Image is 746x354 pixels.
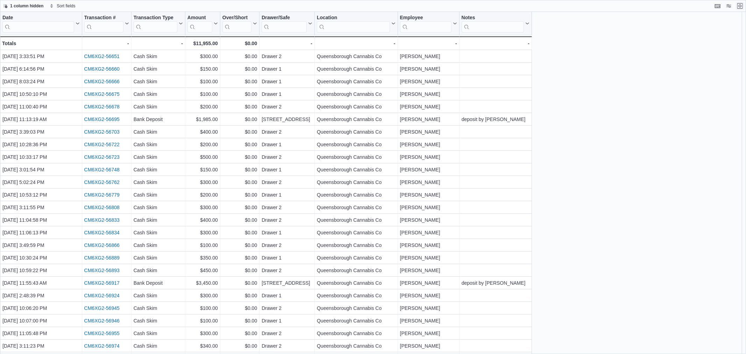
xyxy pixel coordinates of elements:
div: deposit by [PERSON_NAME] [462,279,530,287]
div: $100.00 [187,77,218,86]
button: Sort fields [47,2,78,10]
a: CM6XG2-56762 [84,179,120,185]
div: [PERSON_NAME] [400,191,457,199]
div: [DATE] 2:48:39 PM [2,291,80,300]
div: [DATE] 8:03:24 PM [2,77,80,86]
div: Cash Skim [134,342,183,350]
div: [DATE] 11:06:13 PM [2,228,80,237]
div: [DATE] 3:39:03 PM [2,128,80,136]
div: $100.00 [187,90,218,98]
div: $400.00 [187,216,218,224]
div: $0.00 [222,329,257,338]
div: Queensborough Cannabis Co [317,291,396,300]
div: Cash Skim [134,266,183,275]
div: [PERSON_NAME] [400,266,457,275]
button: Transaction # [84,15,129,33]
div: Queensborough Cannabis Co [317,241,396,249]
div: $0.00 [222,128,257,136]
button: Drawer/Safe [262,15,312,33]
div: [DATE] 3:01:54 PM [2,165,80,174]
div: $200.00 [187,191,218,199]
div: Queensborough Cannabis Co [317,153,396,161]
div: $0.00 [222,304,257,312]
div: [DATE] 3:11:23 PM [2,342,80,350]
a: CM6XG2-56924 [84,293,120,298]
div: $0.00 [222,52,257,61]
div: [STREET_ADDRESS] [262,279,312,287]
span: 1 column hidden [10,3,43,9]
div: [PERSON_NAME] [400,140,457,149]
div: Cash Skim [134,102,183,111]
div: Queensborough Cannabis Co [317,165,396,174]
div: $11,955.00 [187,39,218,48]
div: Cash Skim [134,77,183,86]
div: $100.00 [187,241,218,249]
div: Cash Skim [134,140,183,149]
div: - [317,39,396,48]
div: Queensborough Cannabis Co [317,342,396,350]
button: Amount [187,15,218,33]
div: Transaction # [84,15,123,21]
a: CM6XG2-56974 [84,343,120,349]
a: CM6XG2-56651 [84,54,120,59]
div: Transaction Type [134,15,177,33]
button: Date [2,15,80,33]
div: [DATE] 10:50:10 PM [2,90,80,98]
div: Drawer 1 [262,65,312,73]
a: CM6XG2-56833 [84,217,120,223]
div: $0.00 [222,241,257,249]
div: $350.00 [187,254,218,262]
div: Drawer 2 [262,329,312,338]
div: Queensborough Cannabis Co [317,216,396,224]
div: $0.00 [222,266,257,275]
div: - [262,39,312,48]
div: Queensborough Cannabis Co [317,128,396,136]
div: $0.00 [222,191,257,199]
div: Drawer 2 [262,153,312,161]
div: Drawer 2 [262,304,312,312]
div: $0.00 [222,140,257,149]
div: $0.00 [222,153,257,161]
div: [DATE] 11:13:19 AM [2,115,80,123]
div: [PERSON_NAME] [400,317,457,325]
div: Cash Skim [134,52,183,61]
div: [PERSON_NAME] [400,203,457,212]
div: [DATE] 6:14:56 PM [2,65,80,73]
div: $1,985.00 [187,115,218,123]
div: Queensborough Cannabis Co [317,65,396,73]
div: $300.00 [187,228,218,237]
div: Drawer 2 [262,52,312,61]
div: [DATE] 10:30:24 PM [2,254,80,262]
div: Queensborough Cannabis Co [317,102,396,111]
div: Transaction # URL [84,15,123,33]
div: Drawer 1 [262,317,312,325]
div: Amount [187,15,212,33]
button: 1 column hidden [0,2,46,10]
div: Amount [187,15,212,21]
div: Drawer 2 [262,102,312,111]
div: [PERSON_NAME] [400,178,457,186]
div: Totals [2,39,80,48]
div: [DATE] 3:49:59 PM [2,241,80,249]
button: Exit fullscreen [736,2,744,10]
div: [PERSON_NAME] [400,228,457,237]
div: Cash Skim [134,291,183,300]
div: $200.00 [187,102,218,111]
div: [PERSON_NAME] [400,304,457,312]
div: Queensborough Cannabis Co [317,178,396,186]
div: Cash Skim [134,165,183,174]
div: $500.00 [187,153,218,161]
a: CM6XG2-56893 [84,268,120,273]
div: Drawer 1 [262,90,312,98]
div: $300.00 [187,291,218,300]
div: [PERSON_NAME] [400,291,457,300]
div: [PERSON_NAME] [400,115,457,123]
a: CM6XG2-56808 [84,205,120,210]
div: [PERSON_NAME] [400,65,457,73]
div: Queensborough Cannabis Co [317,266,396,275]
a: CM6XG2-56866 [84,242,120,248]
div: deposit by [PERSON_NAME] [462,115,530,123]
button: Transaction Type [134,15,183,33]
a: CM6XG2-56660 [84,66,120,72]
a: CM6XG2-56955 [84,331,120,336]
